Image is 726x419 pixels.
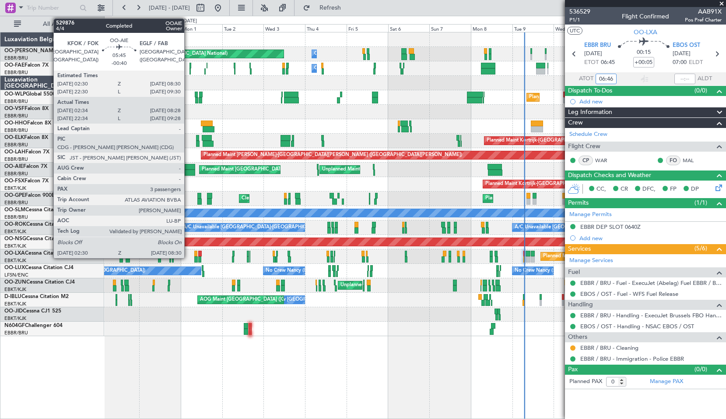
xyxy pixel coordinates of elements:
[487,134,589,147] div: Planned Maint Kortrijk-[GEOGRAPHIC_DATA]
[621,185,628,194] span: CR
[222,24,264,32] div: Tue 2
[596,185,606,194] span: CC,
[4,113,28,119] a: EBBR/BRU
[4,236,26,241] span: OO-NSG
[595,156,615,164] a: WAR
[27,1,77,14] input: Trip Number
[98,24,140,32] div: Sat 30
[4,251,74,256] a: OO-LXACessna Citation CJ4
[4,280,75,285] a: OO-ZUNCessna Citation CJ4
[512,24,554,32] div: Tue 9
[4,199,28,206] a: EBBR/BRU
[650,377,683,386] a: Manage PAX
[580,279,722,287] a: EBBR / BRU - Fuel - ExecuJet (Abelag) Fuel EBBR / BRU
[568,244,591,254] span: Services
[471,24,512,32] div: Mon 8
[242,192,388,205] div: Cleaning [GEOGRAPHIC_DATA] ([GEOGRAPHIC_DATA] National)
[4,294,21,299] span: D-IBLU
[183,221,323,234] div: A/C Unavailable [GEOGRAPHIC_DATA]-[GEOGRAPHIC_DATA]
[569,130,607,139] a: Schedule Crew
[202,163,340,176] div: Planned Maint [GEOGRAPHIC_DATA] ([GEOGRAPHIC_DATA])
[580,290,678,298] a: EBOS / OST - Fuel - WFS Fuel Release
[4,92,56,97] a: OO-WLPGlobal 5500
[694,86,707,95] span: (0/0)
[4,164,23,169] span: OO-AIE
[584,50,602,58] span: [DATE]
[203,149,462,162] div: Planned Maint [PERSON_NAME]-[GEOGRAPHIC_DATA][PERSON_NAME] ([GEOGRAPHIC_DATA][PERSON_NAME])
[4,127,28,134] a: EBBR/BRU
[4,48,58,53] span: OO-[PERSON_NAME]
[4,178,25,184] span: OO-FSX
[674,74,695,84] input: --:--
[149,4,190,12] span: [DATE] - [DATE]
[689,58,703,67] span: ELDT
[4,121,27,126] span: OO-HHO
[4,214,28,220] a: EBBR/BRU
[568,365,578,375] span: Pax
[683,156,702,164] a: MAL
[673,58,687,67] span: 07:00
[601,58,615,67] span: 06:45
[340,279,484,292] div: Unplanned Maint [GEOGRAPHIC_DATA] ([GEOGRAPHIC_DATA])
[106,18,121,25] div: [DATE]
[4,323,63,328] a: N604GFChallenger 604
[694,198,707,207] span: (1/1)
[568,107,612,117] span: Leg Information
[263,24,305,32] div: Wed 3
[4,236,75,241] a: OO-NSGCessna Citation CJ4
[569,16,590,24] span: P1/1
[569,256,613,265] a: Manage Services
[637,48,651,57] span: 00:15
[515,221,677,234] div: A/C Unavailable [GEOGRAPHIC_DATA] ([GEOGRAPHIC_DATA] National)
[622,12,669,21] div: Flight Confirmed
[266,264,318,277] div: No Crew Nancy (Essey)
[322,163,487,176] div: Unplanned Maint [GEOGRAPHIC_DATA] ([GEOGRAPHIC_DATA] National)
[4,294,69,299] a: D-IBLUCessna Citation M2
[4,228,26,235] a: EBKT/KJK
[4,330,28,336] a: EBBR/BRU
[642,185,656,194] span: DFC,
[694,365,707,374] span: (0/0)
[182,18,197,25] div: [DATE]
[181,24,222,32] div: Mon 1
[299,1,351,15] button: Refresh
[4,149,49,155] a: OO-LAHFalcon 7X
[4,301,26,307] a: EBKT/KJK
[579,234,722,242] div: Add new
[579,156,593,165] div: CP
[200,293,352,306] div: AOG Maint [GEOGRAPHIC_DATA] ([GEOGRAPHIC_DATA] National)
[4,309,23,314] span: OO-JID
[515,264,567,277] div: No Crew Nancy (Essey)
[23,21,92,27] span: All Aircraft
[388,24,430,32] div: Sat 6
[673,41,700,50] span: EBOS OST
[568,332,587,342] span: Others
[347,24,388,32] div: Fri 5
[4,315,26,322] a: EBKT/KJK
[580,223,641,231] div: EBBR DEP SLOT 0640Z
[568,86,612,96] span: Dispatch To-Dos
[312,5,349,11] span: Refresh
[634,28,657,37] span: OO-LXA
[673,50,691,58] span: [DATE]
[569,7,590,16] span: 536529
[429,24,471,32] div: Sun 7
[4,265,74,270] a: OO-LUXCessna Citation CJ4
[568,300,593,310] span: Handling
[4,55,28,61] a: EBBR/BRU
[580,312,722,319] a: EBBR / BRU - Handling - ExecuJet Brussels FBO Handling Abelag
[568,142,600,152] span: Flight Crew
[4,309,61,314] a: OO-JIDCessna CJ1 525
[694,244,707,253] span: (5/6)
[4,272,28,278] a: LFSN/ENC
[4,98,28,105] a: EBBR/BRU
[10,17,95,31] button: All Aircraft
[314,47,374,60] div: Owner Melsbroek Air Base
[4,121,51,126] a: OO-HHOFalcon 8X
[314,62,374,75] div: Owner Melsbroek Air Base
[568,170,651,181] span: Dispatch Checks and Weather
[4,243,26,249] a: EBKT/KJK
[554,24,595,32] div: Wed 10
[568,198,589,208] span: Permits
[4,207,74,213] a: OO-SLMCessna Citation XLS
